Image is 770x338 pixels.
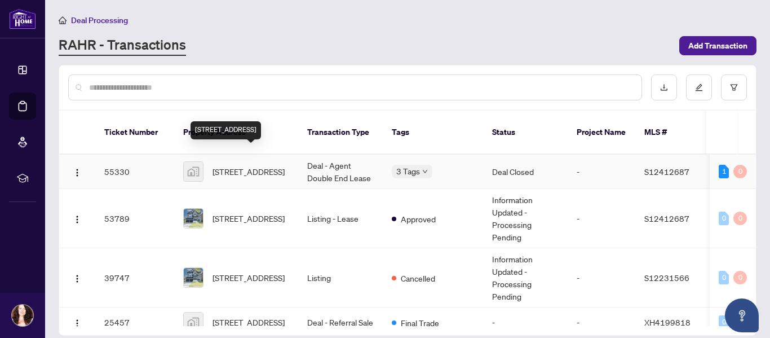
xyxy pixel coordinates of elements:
td: - [568,248,635,308]
span: 3 Tags [396,165,420,178]
div: 1 [719,165,729,178]
th: MLS # [635,111,703,155]
span: edit [695,84,703,91]
td: 55330 [95,155,174,189]
div: 0 [719,315,729,329]
div: 0 [719,212,729,225]
button: Logo [68,209,86,227]
button: download [651,74,677,100]
span: filter [730,84,738,91]
span: XH4199818 [644,317,691,327]
button: Open asap [725,299,759,332]
img: Logo [73,319,82,328]
img: Profile Icon [12,305,33,326]
td: 25457 [95,308,174,337]
td: Deal - Agent Double End Lease [298,155,383,189]
img: Logo [73,274,82,283]
td: Listing [298,248,383,308]
button: Logo [68,163,86,181]
span: Cancelled [401,272,435,284]
span: [STREET_ADDRESS] [213,165,285,178]
td: Deal - Referral Sale [298,308,383,337]
div: [STREET_ADDRESS] [191,121,261,139]
img: thumbnail-img [184,268,203,287]
span: Approved [401,213,436,225]
div: 0 [733,165,747,178]
span: Add Transaction [688,37,747,55]
button: Logo [68,313,86,331]
td: - [568,155,635,189]
span: download [660,84,668,91]
span: down [422,169,428,174]
span: S12412687 [644,166,689,177]
span: Final Trade [401,317,439,329]
img: thumbnail-img [184,162,203,181]
td: - [568,189,635,248]
th: Project Name [568,111,635,155]
button: filter [721,74,747,100]
img: thumbnail-img [184,209,203,228]
th: Property Address [174,111,298,155]
div: 0 [733,212,747,225]
td: Information Updated - Processing Pending [483,248,568,308]
td: 39747 [95,248,174,308]
th: Tags [383,111,483,155]
td: Deal Closed [483,155,568,189]
span: Deal Processing [71,15,128,25]
th: Ticket Number [95,111,174,155]
div: 0 [719,271,729,284]
span: S12231566 [644,273,689,283]
img: thumbnail-img [184,313,203,332]
img: logo [9,8,36,29]
img: Logo [73,215,82,224]
span: home [59,16,67,24]
button: Logo [68,269,86,287]
td: Listing - Lease [298,189,383,248]
td: 53789 [95,189,174,248]
td: - [568,308,635,337]
span: [STREET_ADDRESS] [213,316,285,328]
span: [STREET_ADDRESS] [213,212,285,225]
img: Logo [73,168,82,177]
button: Add Transaction [679,36,756,55]
th: Transaction Type [298,111,383,155]
span: S12412687 [644,213,689,223]
button: edit [686,74,712,100]
span: [STREET_ADDRESS] [213,271,285,284]
th: Status [483,111,568,155]
div: 0 [733,271,747,284]
a: RAHR - Transactions [59,36,186,56]
td: - [483,308,568,337]
td: Information Updated - Processing Pending [483,189,568,248]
